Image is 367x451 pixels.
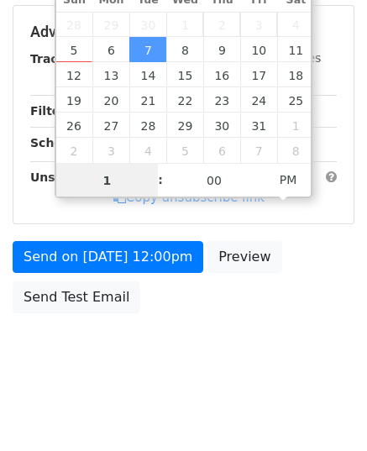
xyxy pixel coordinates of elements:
[129,138,166,163] span: November 4, 2025
[56,37,93,62] span: October 5, 2025
[30,104,73,118] strong: Filters
[207,241,281,273] a: Preview
[277,37,314,62] span: October 11, 2025
[240,62,277,87] span: October 17, 2025
[166,87,203,113] span: October 22, 2025
[56,87,93,113] span: October 19, 2025
[30,52,87,66] strong: Tracking
[56,138,93,163] span: November 2, 2025
[129,62,166,87] span: October 14, 2025
[277,87,314,113] span: October 25, 2025
[203,37,240,62] span: October 9, 2025
[166,62,203,87] span: October 15, 2025
[240,87,277,113] span: October 24, 2025
[30,136,91,149] strong: Schedule
[129,37,166,62] span: October 7, 2025
[92,62,129,87] span: October 13, 2025
[13,241,203,273] a: Send on [DATE] 12:00pm
[129,12,166,37] span: September 30, 2025
[129,87,166,113] span: October 21, 2025
[240,37,277,62] span: October 10, 2025
[56,113,93,138] span: October 26, 2025
[92,87,129,113] span: October 20, 2025
[203,62,240,87] span: October 16, 2025
[158,163,163,197] span: :
[277,113,314,138] span: November 1, 2025
[92,138,129,163] span: November 3, 2025
[203,138,240,163] span: November 6, 2025
[240,12,277,37] span: October 3, 2025
[56,62,93,87] span: October 12, 2025
[166,113,203,138] span: October 29, 2025
[240,113,277,138] span: October 31, 2025
[277,12,314,37] span: October 4, 2025
[166,138,203,163] span: November 5, 2025
[92,12,129,37] span: September 29, 2025
[265,163,312,197] span: Click to toggle
[166,37,203,62] span: October 8, 2025
[283,370,367,451] iframe: Chat Widget
[56,164,159,197] input: Hour
[30,170,113,184] strong: Unsubscribe
[240,138,277,163] span: November 7, 2025
[203,113,240,138] span: October 30, 2025
[30,23,337,41] h5: Advanced
[92,37,129,62] span: October 6, 2025
[92,113,129,138] span: October 27, 2025
[277,138,314,163] span: November 8, 2025
[113,190,265,205] a: Copy unsubscribe link
[203,87,240,113] span: October 23, 2025
[13,281,140,313] a: Send Test Email
[166,12,203,37] span: October 1, 2025
[129,113,166,138] span: October 28, 2025
[277,62,314,87] span: October 18, 2025
[163,164,265,197] input: Minute
[56,12,93,37] span: September 28, 2025
[203,12,240,37] span: October 2, 2025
